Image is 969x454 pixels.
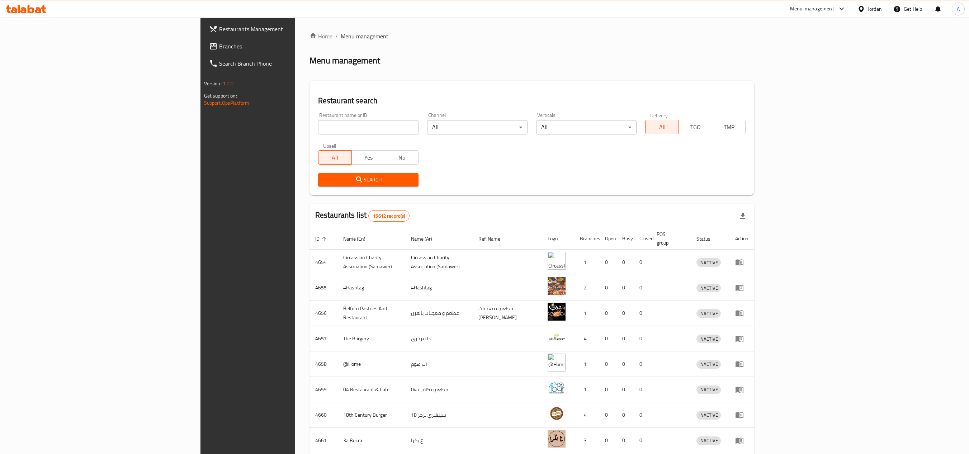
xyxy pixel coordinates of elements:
[341,32,388,41] span: Menu management
[696,360,721,369] div: INACTIVE
[645,120,679,134] button: All
[735,334,748,343] div: Menu
[223,79,234,88] span: 1.0.0
[616,275,634,301] td: 0
[323,143,336,148] label: Upsell
[657,230,682,247] span: POS group
[735,360,748,368] div: Menu
[343,235,375,243] span: Name (En)
[616,250,634,275] td: 0
[634,351,651,377] td: 0
[696,386,721,394] span: INACTIVE
[696,411,721,419] span: INACTIVE
[203,20,362,38] a: Restaurants Management
[548,354,566,372] img: @Home
[405,326,473,351] td: ذا بيرجري
[616,326,634,351] td: 0
[696,335,721,343] span: INACTIVE
[405,428,473,453] td: ع بكرا
[735,385,748,394] div: Menu
[369,213,409,219] span: 15612 record(s)
[679,120,712,134] button: TGO
[574,402,599,428] td: 4
[634,428,651,453] td: 0
[368,210,410,222] div: Total records count
[599,351,616,377] td: 0
[309,55,380,66] h2: Menu management
[318,173,419,186] button: Search
[574,428,599,453] td: 3
[650,113,668,118] label: Delivery
[337,326,405,351] td: The Burgery
[616,301,634,326] td: 0
[634,301,651,326] td: 0
[574,301,599,326] td: 1
[548,303,566,321] img: Belfurn Pastries And Restaurant
[616,377,634,402] td: 0
[648,122,676,132] span: All
[204,98,250,108] a: Support.OpsPlatform
[599,326,616,351] td: 0
[405,301,473,326] td: مطعم و معجنات بالفرن
[337,377,405,402] td: 04 Restaurant & Cafe
[219,59,356,68] span: Search Branch Phone
[735,411,748,419] div: Menu
[696,258,721,267] div: INACTIVE
[734,207,751,224] div: Export file
[599,428,616,453] td: 0
[574,326,599,351] td: 4
[337,428,405,453] td: 3a Bokra
[203,38,362,55] a: Branches
[682,122,709,132] span: TGO
[405,250,473,275] td: ​Circassian ​Charity ​Association​ (Samawer)
[337,250,405,275] td: ​Circassian ​Charity ​Association​ (Samawer)
[616,351,634,377] td: 0
[203,55,362,72] a: Search Branch Phone
[219,25,356,33] span: Restaurants Management
[696,436,721,445] div: INACTIVE
[634,377,651,402] td: 0
[634,402,651,428] td: 0
[351,150,385,165] button: Yes
[696,411,721,420] div: INACTIVE
[309,32,755,41] nav: breadcrumb
[542,228,574,250] th: Logo
[355,152,382,163] span: Yes
[405,275,473,301] td: #Hashtag
[599,377,616,402] td: 0
[790,5,834,13] div: Menu-management
[574,250,599,275] td: 1
[318,120,419,134] input: Search for restaurant name or ID..
[696,284,721,292] span: INACTIVE
[696,259,721,267] span: INACTIVE
[315,210,410,222] h2: Restaurants list
[729,228,754,250] th: Action
[548,405,566,422] img: 18th Century Burger
[599,402,616,428] td: 0
[337,301,405,326] td: Belfurn Pastries And Restaurant
[574,275,599,301] td: 2
[712,120,746,134] button: TMP
[473,301,542,326] td: مطعم و معجنات [PERSON_NAME]
[696,309,721,318] span: INACTIVE
[536,120,637,134] div: All
[548,430,566,448] img: 3a Bokra
[548,252,566,270] img: ​Circassian ​Charity ​Association​ (Samawer)
[405,402,473,428] td: 18 سينشري برجر
[321,152,349,163] span: All
[337,275,405,301] td: #Hashtag
[548,277,566,295] img: #Hashtag
[634,326,651,351] td: 0
[599,228,616,250] th: Open
[616,428,634,453] td: 0
[324,175,413,184] span: Search
[388,152,416,163] span: No
[696,235,720,243] span: Status
[318,150,352,165] button: All
[735,283,748,292] div: Menu
[868,5,882,13] div: Jordan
